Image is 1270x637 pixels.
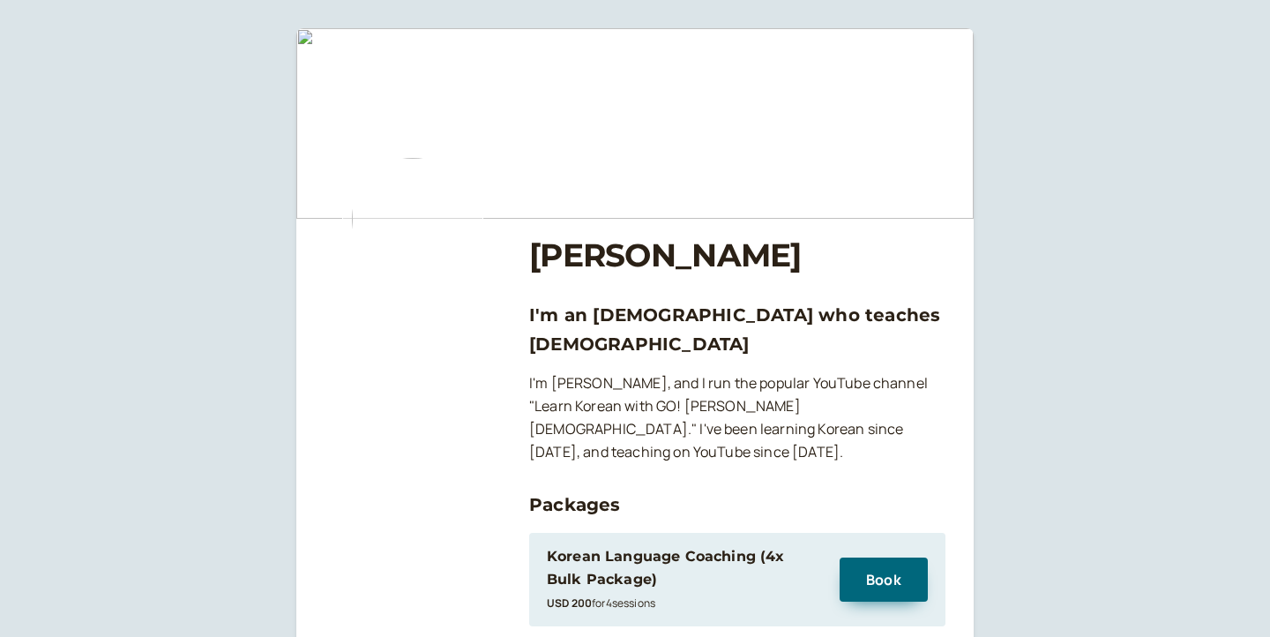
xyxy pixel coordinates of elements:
[840,558,928,602] button: Book
[529,372,945,464] p: I'm [PERSON_NAME], and I run the popular YouTube channel "Learn Korean with GO! [PERSON_NAME][DEM...
[529,491,945,519] h3: Packages
[547,596,655,611] small: for 4 session s
[529,236,945,274] h1: [PERSON_NAME]
[529,301,945,358] h3: I'm an [DEMOGRAPHIC_DATA] who teaches [DEMOGRAPHIC_DATA]
[547,545,822,614] div: Korean Language Coaching (4x Bulk Package)USD 200for4sessions
[547,545,822,591] div: Korean Language Coaching (4x Bulk Package)
[547,596,592,611] b: USD 200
